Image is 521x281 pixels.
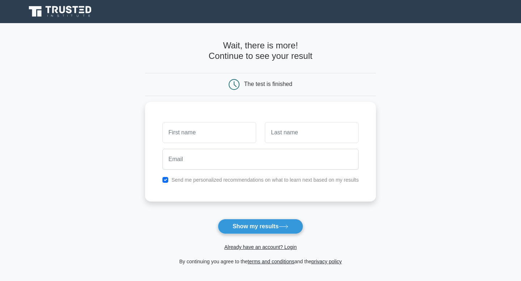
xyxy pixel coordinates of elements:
[265,122,359,143] input: Last name
[145,40,376,61] h4: Wait, there is more! Continue to see your result
[244,81,292,87] div: The test is finished
[162,122,256,143] input: First name
[171,177,359,183] label: Send me personalized recommendations on what to learn next based on my results
[224,244,297,250] a: Already have an account? Login
[162,149,359,170] input: Email
[218,219,303,234] button: Show my results
[248,259,295,264] a: terms and conditions
[141,257,381,266] div: By continuing you agree to the and the
[312,259,342,264] a: privacy policy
